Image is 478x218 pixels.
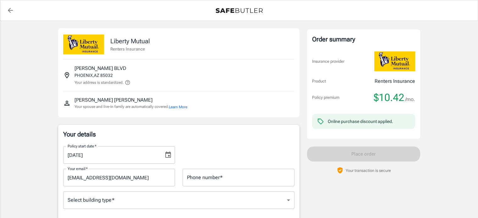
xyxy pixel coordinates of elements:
[4,4,17,17] a: back to quotes
[162,149,174,161] button: Choose date, selected date is Aug 31, 2025
[312,58,344,65] p: Insurance provider
[63,99,71,107] svg: Insured person
[374,51,415,71] img: Liberty Mutual
[375,77,415,85] p: Renters Insurance
[74,96,152,104] p: [PERSON_NAME] [PERSON_NAME]
[346,167,391,173] p: Your transaction is secure
[68,166,88,171] label: Your email
[183,169,294,186] input: Enter number
[374,91,404,104] span: $10.42
[63,169,175,186] input: Enter email
[328,118,393,125] div: Online purchase discount applied.
[63,146,159,164] input: MM/DD/YYYY
[63,35,104,54] img: Liberty Mutual
[63,130,294,139] p: Your details
[63,72,71,79] svg: Insured address
[74,104,187,110] p: Your spouse and live-in family are automatically covered.
[68,143,96,149] label: Policy start date
[74,80,124,85] p: Your address is standardized.
[169,104,187,110] button: Learn More
[74,72,113,78] p: PHOENIX , AZ 85032
[312,78,326,84] p: Product
[405,95,415,104] span: /mo.
[216,8,263,13] img: Back to quotes
[110,46,150,52] p: Renters Insurance
[312,35,415,44] div: Order summary
[74,65,126,72] p: [PERSON_NAME] BLVD
[110,36,150,46] p: Liberty Mutual
[312,94,339,101] p: Policy premium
